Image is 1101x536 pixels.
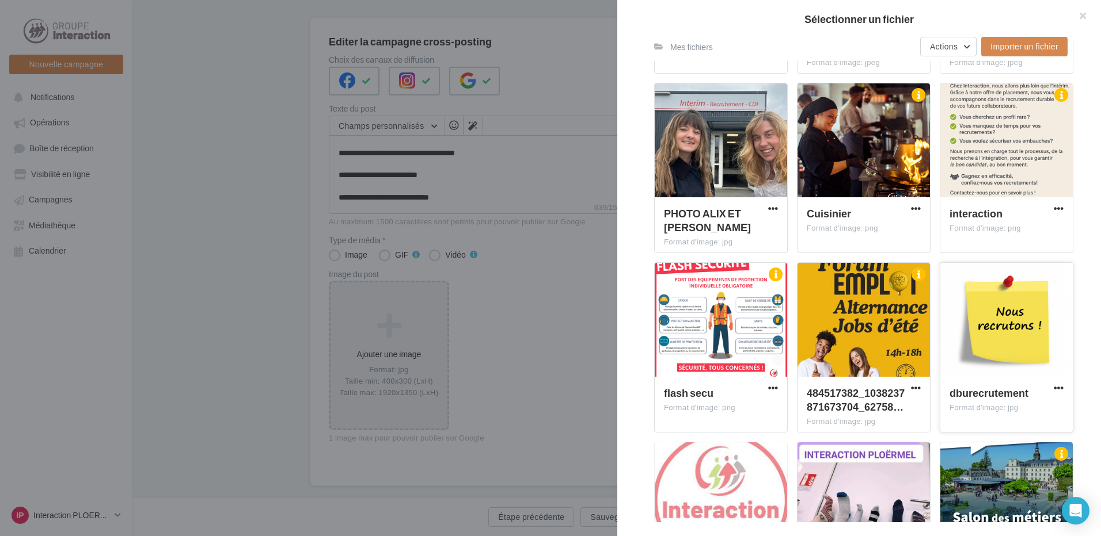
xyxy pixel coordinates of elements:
[950,58,1064,68] div: Format d'image: jpeg
[807,416,921,427] div: Format d'image: jpg
[807,223,921,233] div: Format d'image: png
[981,37,1068,56] button: Importer un fichier
[636,14,1083,24] h2: Sélectionner un fichier
[950,386,1028,399] span: dburecrutement
[807,207,851,220] span: Cuisinier
[950,207,1003,220] span: interaction
[807,386,905,413] span: 484517382_1038237871673704_6275807397340133452_n
[930,41,958,51] span: Actions
[1062,497,1089,524] div: Open Intercom Messenger
[950,403,1064,413] div: Format d'image: jpg
[664,403,778,413] div: Format d'image: png
[990,41,1058,51] span: Importer un fichier
[664,386,713,399] span: flash secu
[807,58,921,68] div: Format d'image: jpeg
[920,37,977,56] button: Actions
[664,207,751,233] span: PHOTO ALIX ET LOUISE
[670,41,713,53] div: Mes fichiers
[950,223,1064,233] div: Format d'image: png
[664,237,778,247] div: Format d'image: jpg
